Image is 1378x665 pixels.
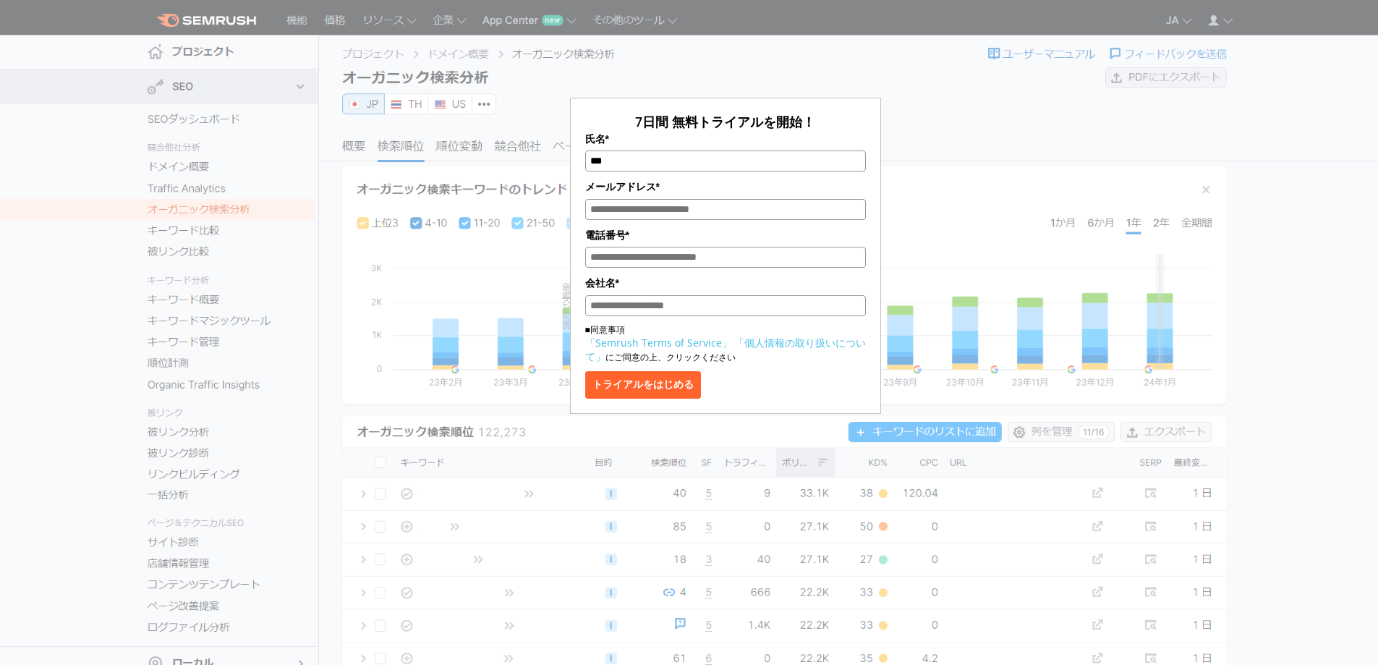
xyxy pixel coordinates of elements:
button: トライアルをはじめる [585,371,701,399]
a: 「個人情報の取り扱いについて」 [585,336,866,363]
label: 電話番号* [585,227,866,243]
label: メールアドレス* [585,179,866,195]
p: ■同意事項 にご同意の上、クリックください [585,323,866,364]
a: 「Semrush Terms of Service」 [585,336,732,350]
span: 7日間 無料トライアルを開始！ [635,113,815,130]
